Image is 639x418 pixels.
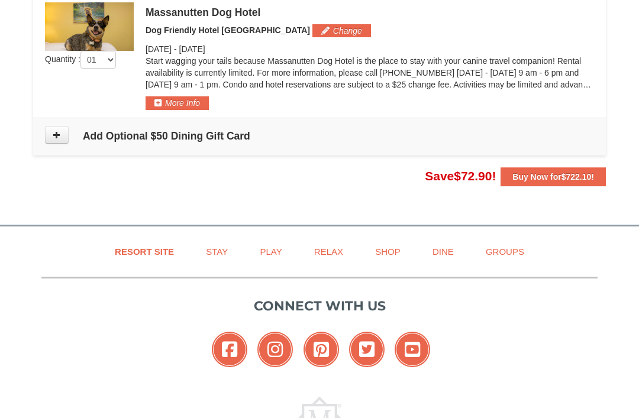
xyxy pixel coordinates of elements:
[179,44,205,54] span: [DATE]
[418,238,469,265] a: Dine
[501,167,606,186] button: Buy Now for$722.10!
[245,238,296,265] a: Play
[471,238,539,265] a: Groups
[100,238,189,265] a: Resort Site
[146,7,594,18] div: Massanutten Dog Hotel
[425,169,496,183] span: Save !
[454,169,492,183] span: $72.90
[146,44,172,54] span: [DATE]
[146,25,310,35] span: Dog Friendly Hotel [GEOGRAPHIC_DATA]
[45,130,594,142] h4: Add Optional $50 Dining Gift Card
[299,238,358,265] a: Relax
[174,44,177,54] span: -
[41,296,598,316] p: Connect with us
[360,238,415,265] a: Shop
[561,172,592,182] span: $722.10
[146,96,209,109] button: More Info
[45,2,134,51] img: 27428181-5-81c892a3.jpg
[191,238,243,265] a: Stay
[312,24,371,37] button: Change
[512,172,594,182] strong: Buy Now for !
[146,55,594,90] p: Start wagging your tails because Massanutten Dog Hotel is the place to stay with your canine trav...
[45,54,116,64] span: Quantity :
